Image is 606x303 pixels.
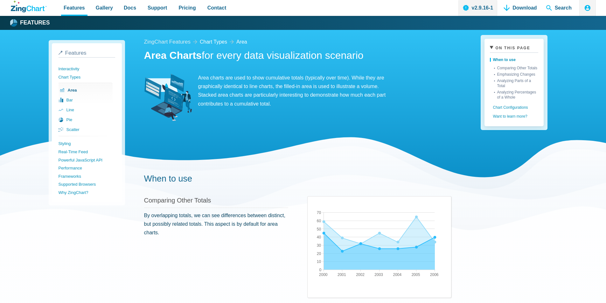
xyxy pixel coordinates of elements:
a: Chart Configurations [490,100,538,112]
a: Analyzing Percentages of a Whole [494,88,538,100]
a: area [236,38,247,46]
a: Chart Types [59,73,115,81]
strong: Area Charts [144,50,202,61]
a: pie [59,115,113,125]
span: Gallery [96,3,113,12]
span: Features [65,50,87,56]
span: Contact [207,3,226,12]
a: ZingChart Features [144,38,191,47]
span: Features [64,3,85,12]
a: Features [11,18,50,28]
a: When to use [490,55,538,64]
a: Features [59,50,115,58]
img: Interactivity Image [144,73,192,121]
span: Docs [124,3,136,12]
a: line [59,105,113,115]
strong: Features [20,20,50,26]
p: Area charts are used to show cumulative totals (typically over time). While they are graphically ... [144,73,399,108]
a: Powerful JavaScript API [59,156,115,164]
a: Styling [59,140,115,148]
a: Frameworks [59,172,115,181]
a: Performance [59,164,115,172]
a: Supported Browsers [59,180,115,189]
a: chart types [200,38,227,46]
span: Pricing [178,3,196,12]
a: Comparing Other Totals [494,64,538,71]
summary: On This Page [490,44,538,53]
a: Comparing Other Totals [144,197,211,204]
a: ZingChart Logo. Click to return to the homepage [11,1,47,12]
a: Real-Time Feed [59,148,115,156]
h1: for every data visualization scenario [144,49,451,63]
a: Interactivity [59,65,115,73]
a: scatter [59,125,113,134]
a: area [59,85,113,95]
a: bar [59,95,113,105]
a: When to use [144,174,192,183]
span: Support [148,3,167,12]
p: By overlapping totals, we can see differences between distinct, but possibly related totals. This... [144,211,288,237]
a: Want to learn more? [490,112,538,121]
a: Emphasizing Changes [494,71,538,77]
a: Why ZingChart? [59,189,115,197]
a: Analyzing Parts of a Total [494,77,538,88]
